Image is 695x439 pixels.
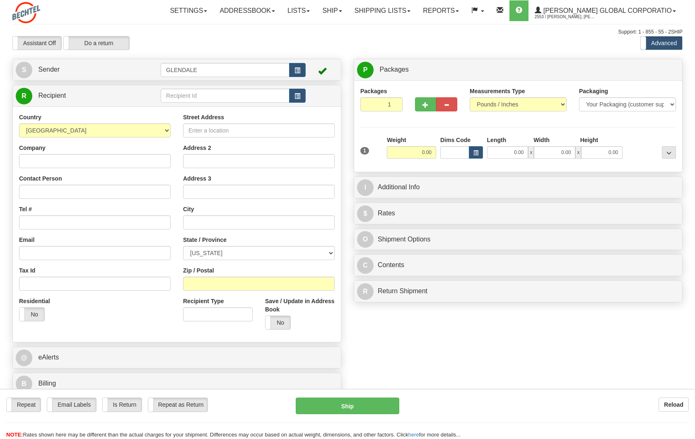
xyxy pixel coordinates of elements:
[12,2,40,23] img: logo2553.jpg
[38,354,59,361] span: eAlerts
[357,205,374,222] span: $
[357,257,679,274] a: CContents
[19,308,44,321] label: No
[408,432,419,438] a: here
[440,136,471,144] label: Dims Code
[659,398,689,412] button: Reload
[19,113,41,121] label: Country
[357,283,679,300] a: RReturn Shipment
[103,398,142,411] label: Is Return
[357,179,374,196] span: I
[662,146,676,159] div: ...
[357,62,374,78] span: P
[470,87,525,95] label: Measurements Type
[357,231,679,248] a: OShipment Options
[161,89,290,103] input: Recipient Id
[348,0,417,21] a: Shipping lists
[183,144,211,152] label: Address 2
[16,87,145,104] a: R Recipient
[148,398,208,411] label: Repeat as Return
[47,398,96,411] label: Email Labels
[13,36,61,50] label: Assistant Off
[487,136,507,144] label: Length
[579,87,608,95] label: Packaging
[360,87,387,95] label: Packages
[183,266,214,275] label: Zip / Postal
[16,88,32,104] span: R
[16,376,32,392] span: B
[7,398,41,411] label: Repeat
[379,66,408,73] span: Packages
[213,0,281,21] a: Addressbook
[541,7,672,14] span: [PERSON_NAME] Global Corporatio
[417,0,465,21] a: Reports
[38,380,56,387] span: Billing
[19,297,50,305] label: Residential
[265,316,290,329] label: No
[296,398,399,414] button: Ship
[16,61,161,78] a: S Sender
[281,0,316,21] a: Lists
[38,66,60,73] span: Sender
[387,136,406,144] label: Weight
[357,257,374,274] span: C
[183,236,227,244] label: State / Province
[357,231,374,248] span: O
[533,136,550,144] label: Width
[19,144,46,152] label: Company
[641,36,682,50] label: Advanced
[357,61,679,78] a: P Packages
[6,432,23,438] span: NOTE:
[528,0,682,21] a: [PERSON_NAME] Global Corporatio 2553 / [PERSON_NAME], [PERSON_NAME]
[357,283,374,300] span: R
[16,375,338,392] a: B Billing
[19,266,35,275] label: Tax Id
[16,62,32,78] span: S
[357,179,679,196] a: IAdditional Info
[16,349,338,366] a: @ eAlerts
[580,136,598,144] label: Height
[528,146,534,159] span: x
[38,92,66,99] span: Recipient
[19,174,62,183] label: Contact Person
[16,350,32,366] span: @
[265,297,335,314] label: Save / Update in Address Book
[164,0,213,21] a: Settings
[183,123,335,137] input: Enter a location
[357,205,679,222] a: $Rates
[19,236,34,244] label: Email
[183,174,211,183] label: Address 3
[316,0,348,21] a: Ship
[664,401,683,408] b: Reload
[575,146,581,159] span: x
[360,147,369,154] span: 1
[183,205,194,213] label: City
[183,113,224,121] label: Street Address
[183,297,224,305] label: Recipient Type
[64,36,129,50] label: Do a return
[535,13,597,21] span: 2553 / [PERSON_NAME], [PERSON_NAME]
[161,63,290,77] input: Sender Id
[676,177,694,262] iframe: chat widget
[12,29,683,36] div: Support: 1 - 855 - 55 - 2SHIP
[19,205,32,213] label: Tel #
